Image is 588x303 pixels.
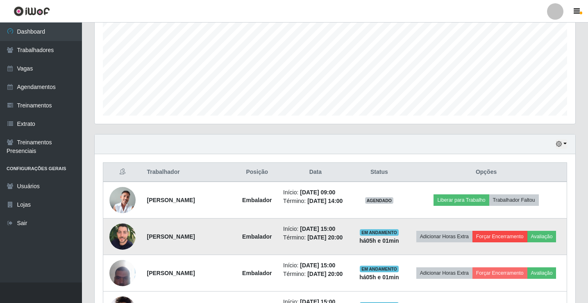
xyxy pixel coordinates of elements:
button: Forçar Encerramento [472,267,527,279]
button: Liberar para Trabalho [434,194,489,206]
button: Avaliação [527,267,556,279]
span: EM ANDAMENTO [360,229,399,236]
img: 1698100436346.jpeg [109,187,136,213]
li: Término: [283,197,348,205]
img: 1722619557508.jpeg [109,255,136,290]
strong: [PERSON_NAME] [147,270,195,276]
time: [DATE] 14:00 [307,198,343,204]
button: Avaliação [527,231,556,242]
li: Início: [283,261,348,270]
time: [DATE] 09:00 [300,189,335,196]
th: Data [278,163,353,182]
img: 1683118670739.jpeg [109,220,136,253]
th: Opções [406,163,567,182]
time: [DATE] 20:00 [307,234,343,241]
li: Término: [283,233,348,242]
strong: Embalador [242,233,272,240]
span: AGENDADO [365,197,394,204]
strong: há 05 h e 01 min [359,237,399,244]
strong: Embalador [242,197,272,203]
button: Forçar Encerramento [472,231,527,242]
span: EM ANDAMENTO [360,266,399,272]
button: Adicionar Horas Extra [416,231,472,242]
time: [DATE] 15:00 [300,226,335,232]
time: [DATE] 15:00 [300,262,335,269]
li: Início: [283,188,348,197]
strong: [PERSON_NAME] [147,197,195,203]
th: Trabalhador [142,163,236,182]
th: Posição [236,163,278,182]
button: Adicionar Horas Extra [416,267,472,279]
button: Trabalhador Faltou [489,194,539,206]
li: Término: [283,270,348,278]
li: Início: [283,225,348,233]
time: [DATE] 20:00 [307,271,343,277]
strong: Embalador [242,270,272,276]
th: Status [353,163,406,182]
img: CoreUI Logo [14,6,50,16]
strong: [PERSON_NAME] [147,233,195,240]
strong: há 05 h e 01 min [359,274,399,280]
